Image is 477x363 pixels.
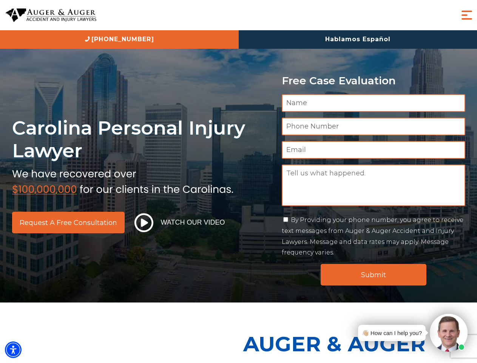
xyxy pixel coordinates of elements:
[12,166,233,195] img: sub text
[282,141,465,159] input: Email
[20,219,117,226] span: Request a Free Consultation
[6,8,96,22] img: Auger & Auger Accident and Injury Lawyers Logo
[12,212,125,233] a: Request a Free Consultation
[282,216,463,256] label: By Providing your phone number, you agree to receive text messages from Auger & Auger Accident an...
[282,118,465,135] input: Phone Number
[282,94,465,112] input: Name
[5,341,22,358] div: Accessibility Menu
[282,75,465,87] p: Free Case Evaluation
[321,264,426,285] input: Submit
[12,116,273,162] h1: Carolina Personal Injury Lawyer
[132,213,227,233] button: Watch Our Video
[459,8,474,23] button: Menu
[243,325,473,363] p: Auger & Auger
[362,328,422,338] div: 👋🏼 How can I help you?
[430,314,468,352] img: Intaker widget Avatar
